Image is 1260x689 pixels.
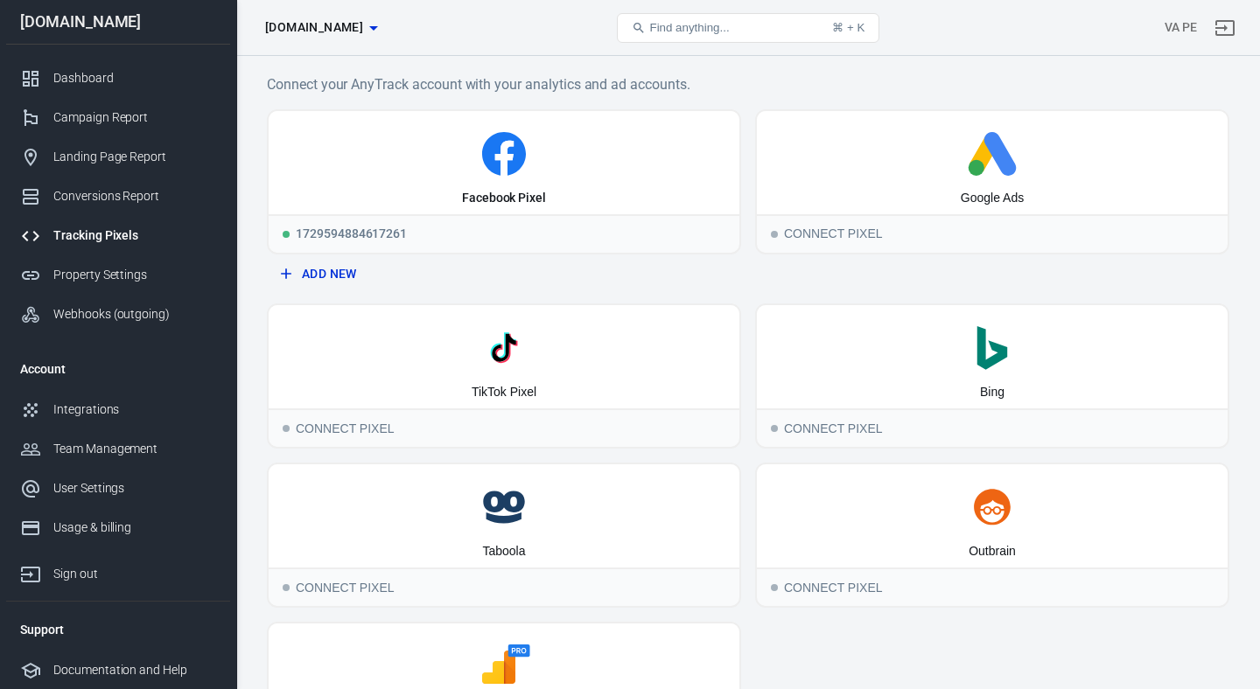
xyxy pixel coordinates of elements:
button: BingConnect PixelConnect Pixel [755,303,1229,449]
div: Connect Pixel [269,408,739,447]
span: Connect Pixel [771,425,778,432]
span: Connect Pixel [771,584,778,591]
button: TikTok PixelConnect PixelConnect Pixel [267,303,741,449]
a: Landing Page Report [6,137,230,177]
li: Account [6,348,230,390]
span: Connect Pixel [771,231,778,238]
a: Integrations [6,390,230,429]
div: Campaign Report [53,108,216,127]
button: [DOMAIN_NAME] [258,11,384,44]
div: Sign out [53,565,216,583]
div: Documentation and Help [53,661,216,679]
div: Account id: qidNBLJg [1165,18,1197,37]
button: Google AdsConnect PixelConnect Pixel [755,109,1229,254]
button: TaboolaConnect PixelConnect Pixel [267,463,741,608]
div: Connect Pixel [757,567,1228,606]
iframe: Intercom live chat [1200,603,1242,645]
span: tuume.com [265,17,363,38]
a: Conversions Report [6,177,230,216]
div: Landing Page Report [53,148,216,166]
button: Add New [274,258,734,290]
div: Connect Pixel [757,214,1228,253]
a: Tracking Pixels [6,216,230,255]
div: Connect Pixel [269,567,739,606]
a: Sign out [6,547,230,594]
div: Outbrain [969,543,1016,560]
div: Team Management [53,440,216,458]
button: Find anything...⌘ + K [617,13,879,43]
div: Webhooks (outgoing) [53,305,216,324]
div: Property Settings [53,266,216,284]
div: Tracking Pixels [53,226,216,245]
div: TikTok Pixel [472,384,536,401]
button: OutbrainConnect PixelConnect Pixel [755,463,1229,608]
a: User Settings [6,469,230,508]
div: Connect Pixel [757,408,1228,447]
li: Support [6,609,230,651]
a: Sign out [1204,7,1246,49]
div: Google Ads [961,190,1024,207]
a: Facebook PixelRunning1729594884617261 [267,109,741,254]
div: 1729594884617261 [269,214,739,253]
div: [DOMAIN_NAME] [6,14,230,30]
a: Team Management [6,429,230,469]
a: Dashboard [6,59,230,98]
h6: Connect your AnyTrack account with your analytics and ad accounts. [267,73,1229,95]
div: Integrations [53,400,216,419]
span: Find anything... [649,21,729,34]
div: Dashboard [53,69,216,87]
a: Usage & billing [6,508,230,547]
div: Conversions Report [53,187,216,205]
span: Connect Pixel [283,584,290,591]
a: Campaign Report [6,98,230,137]
div: ⌘ + K [832,21,864,34]
a: Webhooks (outgoing) [6,295,230,334]
span: Connect Pixel [283,425,290,432]
a: Property Settings [6,255,230,295]
div: Bing [980,384,1004,401]
div: Facebook Pixel [462,190,546,207]
div: Taboola [482,543,525,560]
span: Running [283,231,290,238]
div: Usage & billing [53,518,216,537]
div: User Settings [53,479,216,498]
